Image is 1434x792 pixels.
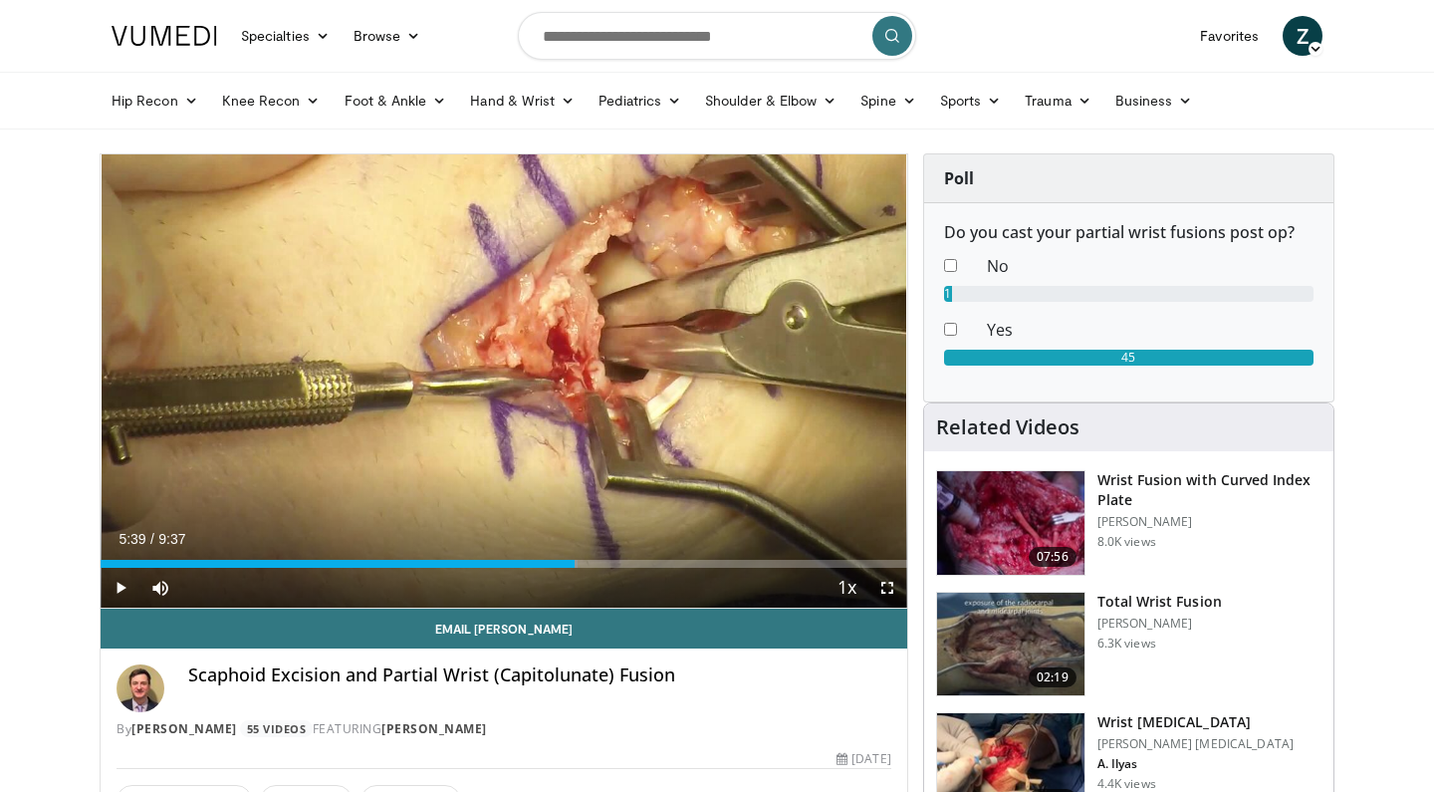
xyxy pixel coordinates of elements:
[944,350,1314,366] div: 45
[240,720,313,737] a: 55 Videos
[944,286,952,302] div: 1
[693,81,848,121] a: Shoulder & Elbow
[1097,776,1156,792] p: 4.4K views
[1097,470,1321,510] h3: Wrist Fusion with Curved Index Plate
[1097,534,1156,550] p: 8.0K views
[936,470,1321,576] a: 07:56 Wrist Fusion with Curved Index Plate [PERSON_NAME] 8.0K views
[972,254,1328,278] dd: No
[937,593,1084,696] img: Picture_15_2_2.png.150x105_q85_crop-smart_upscale.jpg
[1097,736,1294,752] p: [PERSON_NAME] [MEDICAL_DATA]
[936,415,1079,439] h4: Related Videos
[101,609,907,649] a: Email [PERSON_NAME]
[100,81,210,121] a: Hip Recon
[936,592,1321,697] a: 02:19 Total Wrist Fusion [PERSON_NAME] 6.3K views
[1097,592,1222,612] h3: Total Wrist Fusion
[101,568,140,608] button: Play
[944,223,1314,242] h6: Do you cast your partial wrist fusions post op?
[117,664,164,712] img: Avatar
[944,167,974,189] strong: Poll
[1029,547,1076,567] span: 07:56
[928,81,1014,121] a: Sports
[1097,636,1156,652] p: 6.3K views
[1097,712,1294,732] h3: Wrist [MEDICAL_DATA]
[1029,667,1076,687] span: 02:19
[587,81,693,121] a: Pediatrics
[140,568,180,608] button: Mute
[101,560,907,568] div: Progress Bar
[381,720,487,737] a: [PERSON_NAME]
[1097,514,1321,530] p: [PERSON_NAME]
[342,16,433,56] a: Browse
[119,531,145,547] span: 5:39
[158,531,185,547] span: 9:37
[867,568,907,608] button: Fullscreen
[112,26,217,46] img: VuMedi Logo
[828,568,867,608] button: Playback Rate
[333,81,459,121] a: Foot & Ankle
[117,720,891,738] div: By FEATURING
[1188,16,1271,56] a: Favorites
[518,12,916,60] input: Search topics, interventions
[131,720,237,737] a: [PERSON_NAME]
[1097,616,1222,632] p: [PERSON_NAME]
[188,664,891,686] h4: Scaphoid Excision and Partial Wrist (Capitolunate) Fusion
[458,81,587,121] a: Hand & Wrist
[1283,16,1322,56] a: Z
[229,16,342,56] a: Specialties
[101,154,907,609] video-js: Video Player
[972,318,1328,342] dd: Yes
[1103,81,1205,121] a: Business
[848,81,927,121] a: Spine
[1097,756,1294,772] p: A. Ilyas
[210,81,333,121] a: Knee Recon
[836,750,890,768] div: [DATE]
[937,471,1084,575] img: 69caa8a0-39e4-40a6-a88f-d00045569e83.150x105_q85_crop-smart_upscale.jpg
[1013,81,1103,121] a: Trauma
[150,531,154,547] span: /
